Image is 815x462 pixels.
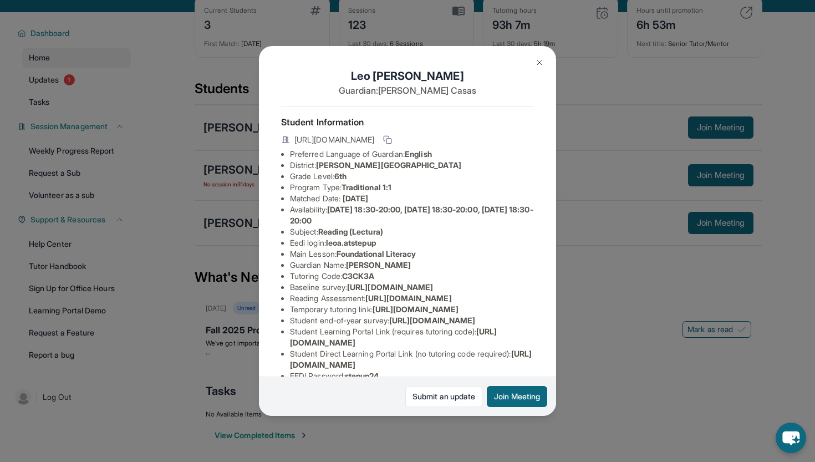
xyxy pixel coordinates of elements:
[318,227,383,236] span: Reading (Lectura)
[342,271,374,281] span: C3CK3A
[334,171,347,181] span: 6th
[535,58,544,67] img: Close Icon
[290,237,534,248] li: Eedi login :
[290,149,534,160] li: Preferred Language of Guardian:
[281,84,534,97] p: Guardian: [PERSON_NAME] Casas
[405,386,482,407] a: Submit an update
[290,304,534,315] li: Temporary tutoring link :
[290,260,534,271] li: Guardian Name :
[389,316,475,325] span: [URL][DOMAIN_NAME]
[281,115,534,129] h4: Student Information
[290,204,534,226] li: Availability:
[343,194,368,203] span: [DATE]
[290,160,534,171] li: District:
[290,370,534,382] li: EEDI Password :
[290,205,533,225] span: [DATE] 18:30-20:00, [DATE] 18:30-20:00, [DATE] 18:30-20:00
[405,149,432,159] span: English
[290,248,534,260] li: Main Lesson :
[373,304,459,314] span: [URL][DOMAIN_NAME]
[281,68,534,84] h1: Leo [PERSON_NAME]
[290,171,534,182] li: Grade Level:
[776,423,806,453] button: chat-button
[345,371,379,380] span: stepup24
[381,133,394,146] button: Copy link
[290,271,534,282] li: Tutoring Code :
[316,160,461,170] span: [PERSON_NAME][GEOGRAPHIC_DATA]
[290,282,534,293] li: Baseline survey :
[487,386,547,407] button: Join Meeting
[337,249,416,258] span: Foundational Literacy
[347,282,433,292] span: [URL][DOMAIN_NAME]
[290,315,534,326] li: Student end-of-year survey :
[290,226,534,237] li: Subject :
[290,348,534,370] li: Student Direct Learning Portal Link (no tutoring code required) :
[294,134,374,145] span: [URL][DOMAIN_NAME]
[290,293,534,304] li: Reading Assessment :
[365,293,451,303] span: [URL][DOMAIN_NAME]
[342,182,391,192] span: Traditional 1:1
[290,326,534,348] li: Student Learning Portal Link (requires tutoring code) :
[346,260,411,270] span: [PERSON_NAME]
[290,193,534,204] li: Matched Date:
[290,182,534,193] li: Program Type:
[326,238,376,247] span: leoa.atstepup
